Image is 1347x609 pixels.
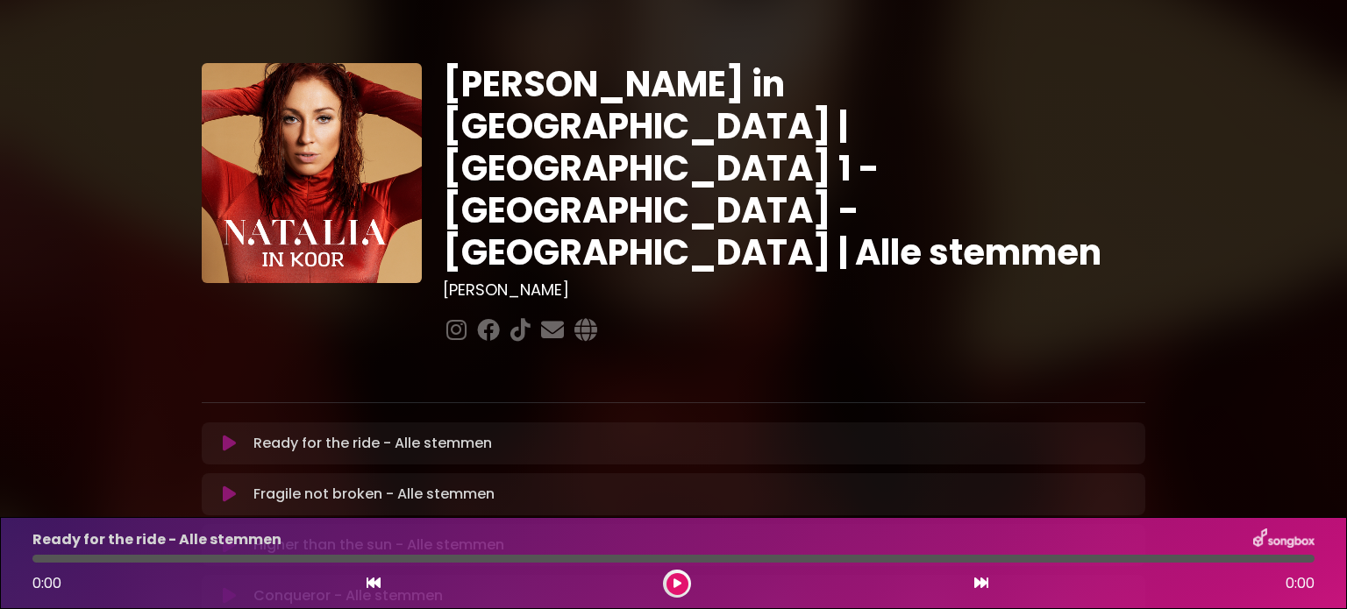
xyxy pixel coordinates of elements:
[32,573,61,593] span: 0:00
[253,484,495,505] p: Fragile not broken - Alle stemmen
[1286,573,1315,594] span: 0:00
[1253,528,1315,551] img: songbox-logo-white.png
[443,280,1145,300] h3: [PERSON_NAME]
[253,433,492,454] p: Ready for the ride - Alle stemmen
[202,63,422,283] img: YTVS25JmS9CLUqXqkEhs
[32,529,282,550] p: Ready for the ride - Alle stemmen
[443,63,1145,273] h1: [PERSON_NAME] in [GEOGRAPHIC_DATA] | [GEOGRAPHIC_DATA] 1 - [GEOGRAPHIC_DATA] - [GEOGRAPHIC_DATA] ...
